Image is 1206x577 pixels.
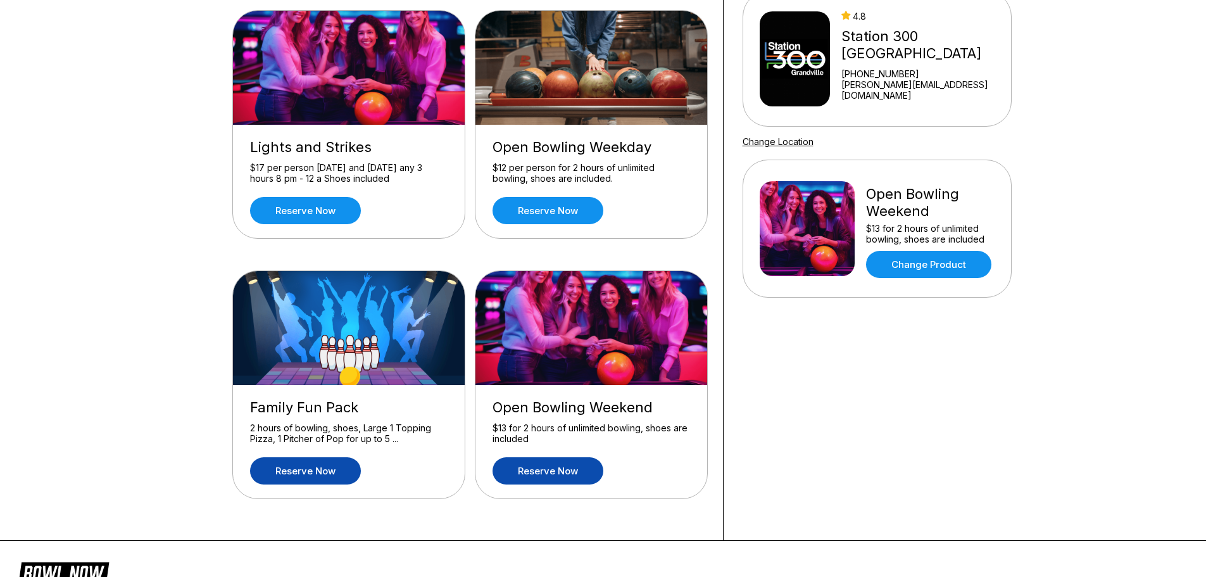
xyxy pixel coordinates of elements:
[250,197,361,224] a: Reserve now
[233,11,466,125] img: Lights and Strikes
[250,162,448,184] div: $17 per person [DATE] and [DATE] any 3 hours 8 pm - 12 a Shoes included
[841,68,1005,79] div: [PHONE_NUMBER]
[493,399,690,416] div: Open Bowling Weekend
[866,223,995,244] div: $13 for 2 hours of unlimited bowling, shoes are included
[493,162,690,184] div: $12 per person for 2 hours of unlimited bowling, shoes are included.
[493,197,603,224] a: Reserve now
[760,11,831,106] img: Station 300 Grandville
[475,271,708,385] img: Open Bowling Weekend
[475,11,708,125] img: Open Bowling Weekday
[866,251,991,278] a: Change Product
[760,181,855,276] img: Open Bowling Weekend
[866,186,995,220] div: Open Bowling Weekend
[841,11,1005,22] div: 4.8
[250,457,361,485] a: Reserve now
[841,79,1005,101] a: [PERSON_NAME][EMAIL_ADDRESS][DOMAIN_NAME]
[493,457,603,485] a: Reserve now
[493,422,690,445] div: $13 for 2 hours of unlimited bowling, shoes are included
[250,139,448,156] div: Lights and Strikes
[250,399,448,416] div: Family Fun Pack
[841,28,1005,62] div: Station 300 [GEOGRAPHIC_DATA]
[493,139,690,156] div: Open Bowling Weekday
[250,422,448,445] div: 2 hours of bowling, shoes, Large 1 Topping Pizza, 1 Pitcher of Pop for up to 5 ...
[743,136,813,147] a: Change Location
[233,271,466,385] img: Family Fun Pack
